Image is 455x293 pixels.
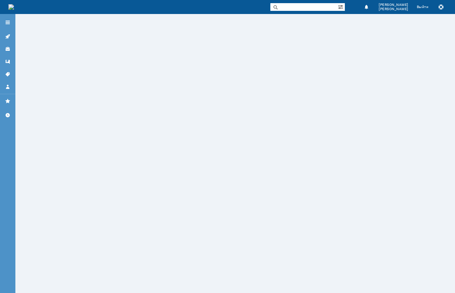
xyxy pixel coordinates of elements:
span: [PERSON_NAME] [379,3,408,7]
a: Шаблоны комментариев [2,56,13,67]
span: [PERSON_NAME] [379,7,408,11]
a: Перейти на домашнюю страницу [8,4,14,10]
a: Мой профиль [2,81,13,92]
a: Теги [2,69,13,80]
a: Активности [2,31,13,42]
img: logo [8,4,14,10]
button: Сохранить лог [437,3,445,11]
a: Клиенты [2,43,13,55]
span: Расширенный поиск [338,3,345,10]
